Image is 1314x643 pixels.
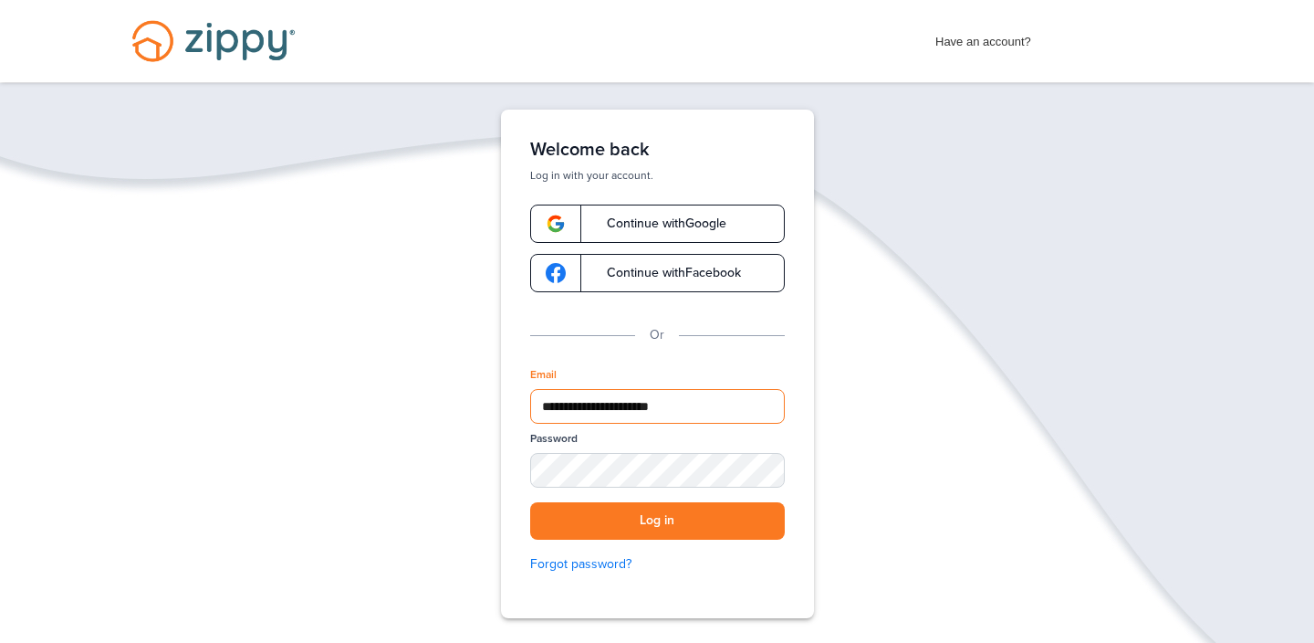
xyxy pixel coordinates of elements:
[546,214,566,234] img: google-logo
[530,168,785,183] p: Log in with your account.
[530,389,785,424] input: Email
[530,502,785,540] button: Log in
[530,205,785,243] a: google-logoContinue withGoogle
[589,217,726,230] span: Continue with Google
[650,325,664,345] p: Or
[589,267,741,279] span: Continue with Facebook
[530,139,785,161] h1: Welcome back
[935,23,1031,52] span: Have an account?
[530,254,785,292] a: google-logoContinue withFacebook
[530,453,785,488] input: Password
[530,431,578,447] label: Password
[546,263,566,283] img: google-logo
[530,554,785,574] a: Forgot password?
[530,367,557,383] label: Email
